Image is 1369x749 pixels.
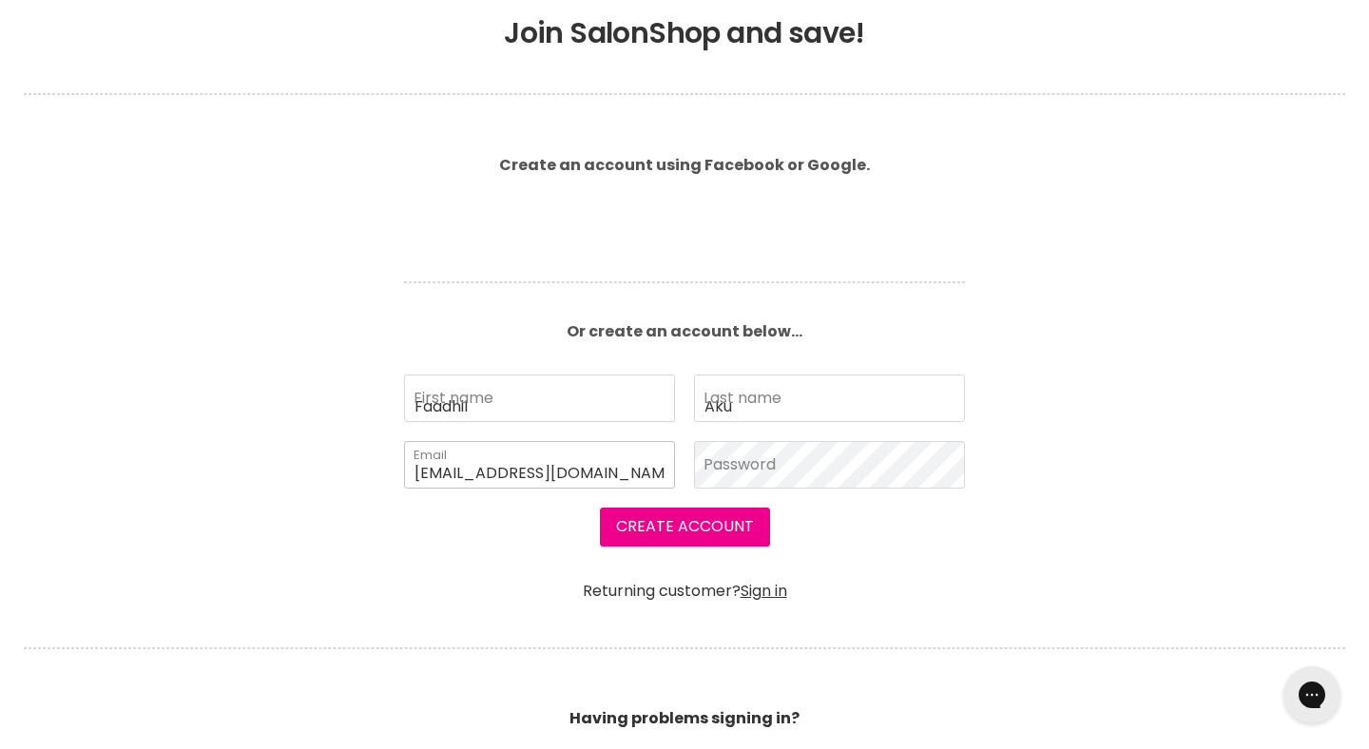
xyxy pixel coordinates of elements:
b: Having problems signing in? [569,707,800,729]
a: Sign in [741,580,787,602]
iframe: Social Login Buttons [404,201,965,253]
b: Or create an account below... [567,320,802,342]
iframe: Gorgias live chat messenger [1274,660,1350,730]
h1: Join SalonShop and save! [24,16,1345,50]
b: Create an account using Facebook or Google. [499,154,870,176]
button: Create Account [600,508,770,546]
div: Returning customer? [404,566,965,601]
